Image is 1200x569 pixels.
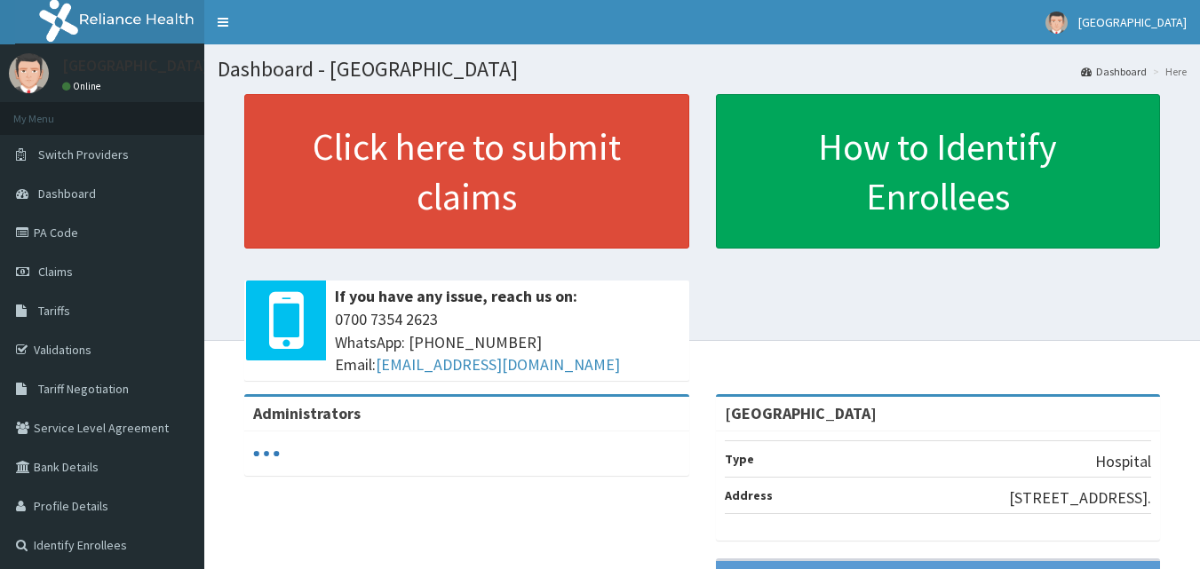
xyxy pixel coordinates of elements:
[1045,12,1068,34] img: User Image
[62,80,105,92] a: Online
[244,94,689,249] a: Click here to submit claims
[9,53,49,93] img: User Image
[253,403,361,423] b: Administrators
[38,264,73,280] span: Claims
[335,286,577,306] b: If you have any issue, reach us on:
[1078,14,1187,30] span: [GEOGRAPHIC_DATA]
[38,303,70,319] span: Tariffs
[376,354,620,375] a: [EMAIL_ADDRESS][DOMAIN_NAME]
[716,94,1161,249] a: How to Identify Enrollees
[1148,64,1187,79] li: Here
[38,381,129,397] span: Tariff Negotiation
[38,186,96,202] span: Dashboard
[1009,486,1151,510] p: [STREET_ADDRESS].
[725,487,773,503] b: Address
[218,58,1187,81] h1: Dashboard - [GEOGRAPHIC_DATA]
[725,451,754,467] b: Type
[1095,450,1151,473] p: Hospital
[62,58,209,74] p: [GEOGRAPHIC_DATA]
[1081,64,1147,79] a: Dashboard
[335,308,680,376] span: 0700 7354 2623 WhatsApp: [PHONE_NUMBER] Email:
[725,403,877,423] strong: [GEOGRAPHIC_DATA]
[253,440,280,467] svg: audio-loading
[38,146,129,162] span: Switch Providers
